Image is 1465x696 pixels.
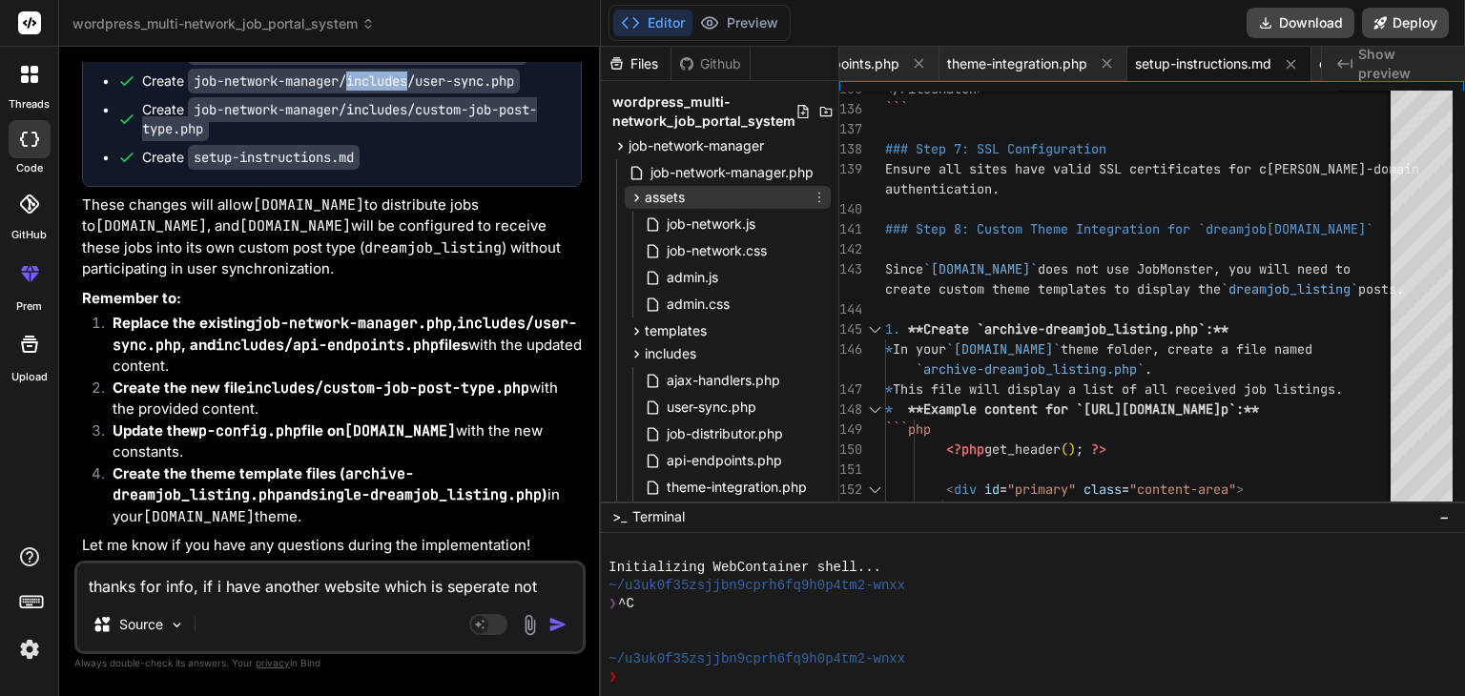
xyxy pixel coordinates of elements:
[784,54,899,73] span: api-endpoints.php
[946,340,1061,358] span: `[DOMAIN_NAME]`
[893,380,1259,398] span: This file will display a list of all received jo
[946,481,954,498] span: <
[97,313,582,378] li: with the updated content.
[72,14,375,33] span: wordpress_multi-network_job_portal_system
[143,507,255,526] code: [DOMAIN_NAME]
[916,360,1145,378] span: `archive-dreamjob_listing.php`
[665,396,758,419] span: user-sync.php
[665,239,769,262] span: job-network.css
[255,314,452,333] code: job-network-manager.php
[609,559,881,577] span: Initializing WebContainer shell...
[839,480,860,500] div: 152
[113,464,547,504] strong: Create the theme template files ( and )
[839,399,860,420] div: 148
[665,449,784,472] span: api-endpoints.php
[74,654,586,672] p: Always double-check its answers. Your in Bind
[839,319,860,339] div: 145
[13,633,46,665] img: settings
[1122,481,1129,498] span: =
[548,615,567,634] img: icon
[16,160,43,176] label: code
[839,259,860,279] div: 143
[645,188,685,207] span: assets
[119,615,163,634] p: Source
[862,319,887,339] div: Click to collapse the range.
[692,10,786,36] button: Preview
[1061,340,1312,358] span: theme folder, create a file named
[609,595,618,613] span: ❯
[310,485,542,504] code: single-dreamjob_listing.php
[1000,481,1007,498] span: =
[946,440,984,458] span: <?php
[190,421,301,440] code: wp-config.php
[97,463,582,528] li: in your theme.
[1319,54,1462,73] span: custom-job-post-type.php
[253,195,364,215] code: [DOMAIN_NAME]
[1439,507,1450,526] span: −
[188,69,520,93] code: job-network-manager/includes/user-sync.php
[95,216,207,235] code: [DOMAIN_NAME]
[1068,440,1076,458] span: )
[1358,45,1450,83] span: Show preview
[113,314,577,354] strong: Replace the existing , , and files
[82,535,582,557] p: Let me know if you have any questions during the implementation!
[142,43,527,62] div: Create
[609,650,905,668] span: ~/u3uk0f35zsjjbn9cprh6fq9h0p4tm2-wnxx
[1259,380,1343,398] span: b listings.
[142,97,537,141] code: job-network-manager/includes/custom-job-post-type.php
[16,298,42,315] label: prem
[1435,502,1454,532] button: −
[885,160,1267,177] span: Ensure all sites have valid SSL certificates for c
[885,220,1267,237] span: ### Step 8: Custom Theme Integration for `dreamjob
[839,219,860,239] div: 141
[954,481,977,498] span: div
[1007,481,1076,498] span: "primary"
[885,140,1106,157] span: ### Step 7: SSL Configuration
[142,72,520,91] div: Create
[629,136,764,155] span: job-network-manager
[97,378,582,420] li: with the provided content.
[839,299,860,319] div: 144
[246,379,529,398] code: includes/custom-job-post-type.php
[665,476,809,499] span: theme-integration.php
[862,500,887,520] div: Click to collapse the range.
[344,421,456,440] code: [DOMAIN_NAME]
[665,266,720,289] span: admin.js
[11,369,48,385] label: Upload
[609,577,905,595] span: ~/u3uk0f35zsjjbn9cprh6fq9h0p4tm2-wnxx
[169,617,185,633] img: Pick Models
[923,260,1038,277] span: `[DOMAIN_NAME]`
[908,400,1221,418] span: **Example content for `[URL][DOMAIN_NAME]
[839,199,860,219] div: 140
[82,194,582,280] p: These changes will allow to distribute jobs to , and will be configured to receive these jobs int...
[645,321,707,340] span: templates
[1061,440,1068,458] span: (
[665,213,757,235] span: job-network.js
[839,379,860,399] div: 147
[113,314,577,355] code: includes/user-sync.php
[216,336,439,355] code: includes/api-endpoints.php
[113,421,456,440] strong: Update the file on
[11,227,47,243] label: GitHub
[665,422,785,445] span: job-distributor.php
[601,54,671,73] div: Files
[1135,54,1271,73] span: setup-instructions.md
[1247,8,1354,38] button: Download
[1358,280,1404,297] span: posts.
[142,100,562,138] div: Create
[645,344,696,363] span: includes
[839,159,860,179] div: 139
[839,99,860,119] div: 136
[609,668,618,686] span: ❯
[142,148,360,167] div: Create
[1362,8,1449,38] button: Deploy
[839,440,860,460] div: 150
[618,595,634,613] span: ^C
[1083,481,1122,498] span: class
[839,460,860,480] div: 151
[885,260,923,277] span: Since
[885,180,1000,197] span: authentication.
[649,161,815,184] span: job-network-manager.php
[839,139,860,159] div: 138
[885,280,1221,297] span: create custom theme templates to display the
